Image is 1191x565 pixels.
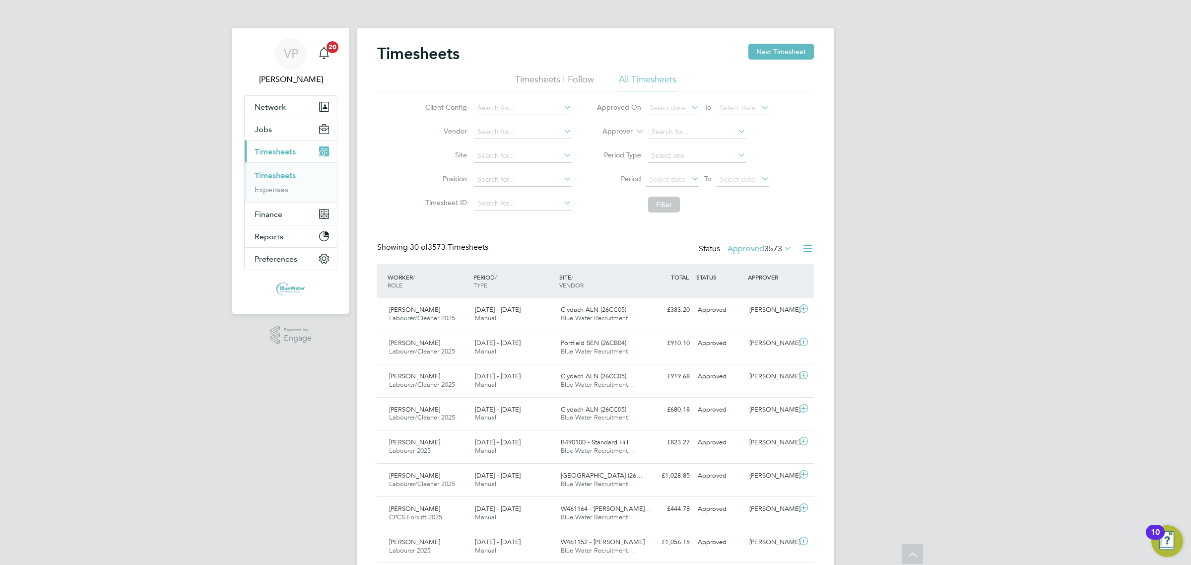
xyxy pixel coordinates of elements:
span: [DATE] - [DATE] [475,339,521,347]
span: VENDOR [559,281,584,289]
div: [PERSON_NAME] [745,434,797,451]
span: [DATE] - [DATE] [475,438,521,446]
span: Manual [475,513,496,521]
span: Blue Water Recruitment… [561,380,634,389]
div: Approved [694,335,745,352]
button: Preferences [245,248,337,270]
div: [PERSON_NAME] [745,468,797,484]
span: Select date [720,175,755,184]
span: Clydach ALN (26CC05) [561,405,626,414]
span: To [701,172,714,185]
span: Blue Water Recruitment… [561,413,634,422]
span: Select date [720,103,755,112]
li: All Timesheets [619,73,676,91]
label: Position [422,174,467,183]
span: Preferences [255,254,297,264]
button: Reports [245,225,337,247]
span: Engage [284,334,312,343]
div: Showing [377,242,490,253]
span: / [413,273,415,281]
span: Labourer/Cleaner 2025 [389,347,455,355]
div: £823.27 [642,434,694,451]
div: £1,028.85 [642,468,694,484]
span: 3573 [764,244,782,254]
input: Search for... [474,173,572,187]
span: Manual [475,380,496,389]
span: / [571,273,573,281]
span: Manual [475,446,496,455]
div: APPROVER [745,268,797,286]
div: £910.10 [642,335,694,352]
span: Victoria Price [244,73,337,85]
span: Network [255,102,286,112]
div: £383.20 [642,302,694,318]
div: 10 [1151,532,1160,545]
label: Client Config [422,103,467,112]
span: [PERSON_NAME] [389,372,440,380]
input: Select one [648,149,746,163]
span: VP [284,47,298,60]
label: Vendor [422,127,467,136]
span: Select date [650,175,685,184]
span: Manual [475,347,496,355]
div: Approved [694,468,745,484]
span: Manual [475,480,496,488]
span: Clydach ALN (26CC05) [561,305,626,314]
span: [DATE] - [DATE] [475,504,521,513]
div: Approved [694,434,745,451]
span: Labourer/Cleaner 2025 [389,480,455,488]
span: TYPE [473,281,487,289]
label: Period [596,174,641,183]
span: 30 of [410,242,428,252]
span: [PERSON_NAME] [389,305,440,314]
span: [PERSON_NAME] [389,438,440,446]
div: PERIOD [471,268,557,294]
div: Status [699,242,794,256]
button: Filter [648,197,680,212]
span: Clydach ALN (26CC05) [561,372,626,380]
span: To [701,101,714,114]
a: 20 [314,38,334,70]
div: Approved [694,501,745,517]
div: [PERSON_NAME] [745,402,797,418]
span: [GEOGRAPHIC_DATA] (26… [561,471,643,480]
a: Go to home page [244,280,337,296]
span: Blue Water Recruitment… [561,446,634,455]
span: CPCS Forklift 2025 [389,513,442,521]
span: [PERSON_NAME] [389,405,440,414]
span: W461164 - [PERSON_NAME]… [561,504,651,513]
input: Search for... [474,101,572,115]
div: WORKER [385,268,471,294]
button: New Timesheet [748,44,814,60]
div: Approved [694,368,745,385]
label: Site [422,150,467,159]
span: [DATE] - [DATE] [475,471,521,480]
label: Approved On [596,103,641,112]
span: Powered by [284,326,312,334]
span: B490100 - Standard Hill [561,438,628,446]
span: Labourer/Cleaner 2025 [389,380,455,389]
span: Labourer/Cleaner 2025 [389,314,455,322]
div: £444.78 [642,501,694,517]
span: Timesheets [255,147,296,156]
div: £919.68 [642,368,694,385]
span: Select date [650,103,685,112]
a: Expenses [255,185,288,194]
span: Manual [475,314,496,322]
span: Blue Water Recruitment… [561,347,634,355]
button: Network [245,96,337,118]
a: Powered byEngage [270,326,312,345]
span: [PERSON_NAME] [389,339,440,347]
img: bluewaterwales-logo-retina.png [276,280,306,296]
label: Period Type [596,150,641,159]
button: Jobs [245,118,337,140]
span: Blue Water Recruitment… [561,480,634,488]
span: [DATE] - [DATE] [475,405,521,414]
div: SITE [557,268,643,294]
button: Finance [245,203,337,225]
button: Open Resource Center, 10 new notifications [1151,525,1183,557]
span: W461152 - [PERSON_NAME] [561,538,645,546]
div: [PERSON_NAME] [745,368,797,385]
nav: Main navigation [232,28,349,314]
span: Labourer/Cleaner 2025 [389,413,455,422]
